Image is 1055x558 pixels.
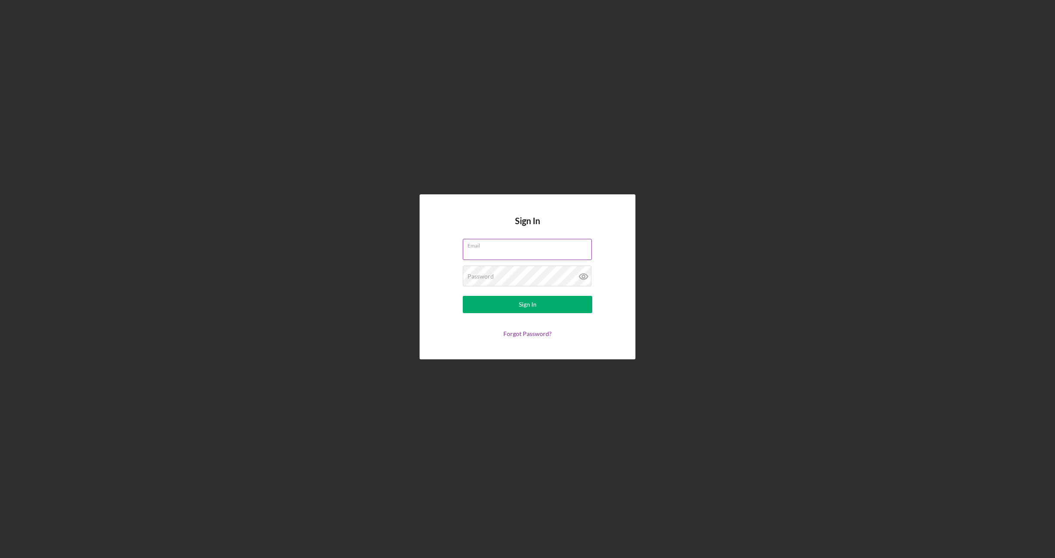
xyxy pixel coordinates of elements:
[467,239,592,249] label: Email
[503,330,552,337] a: Forgot Password?
[519,296,537,313] div: Sign In
[515,216,540,239] h4: Sign In
[467,273,494,280] label: Password
[463,296,592,313] button: Sign In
